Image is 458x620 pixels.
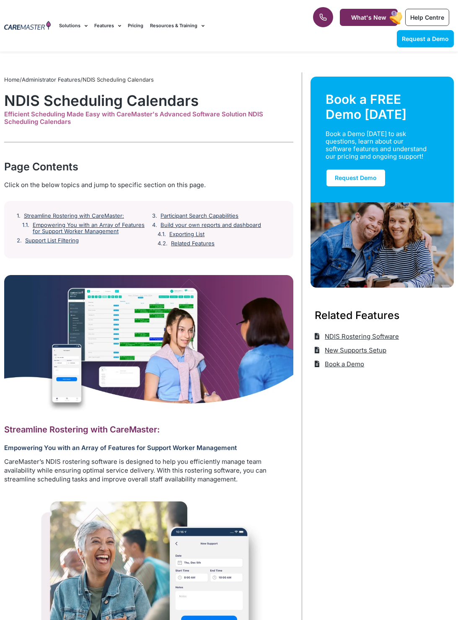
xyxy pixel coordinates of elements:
[335,174,377,181] span: Request Demo
[160,213,238,219] a: Participant Search Capabilities
[83,76,154,83] span: NDIS Scheduling Calendars
[25,237,79,244] a: Support List Filtering
[351,14,386,21] span: What's New
[4,444,293,452] h3: Empowering You with an Array of Features for Support Worker Management
[405,9,449,26] a: Help Centre
[315,308,450,323] h3: Related Features
[171,240,215,247] a: Related Features
[315,357,364,371] a: Book a Demo
[160,222,261,229] a: Build your own reports and dashboard
[94,12,121,40] a: Features
[311,202,454,288] img: Support Worker and NDIS Participant out for a coffee.
[340,9,398,26] a: What's New
[397,30,454,47] a: Request a Demo
[4,424,293,435] h2: Streamline Rostering with CareMaster:
[4,21,51,31] img: CareMaster Logo
[326,130,431,160] div: Book a Demo [DATE] to ask questions, learn about our software features and understand our pricing...
[4,76,154,83] span: / /
[150,12,204,40] a: Resources & Training
[59,12,88,40] a: Solutions
[4,111,293,126] div: Efficient Scheduling Made Easy with CareMaster's Advanced Software Solution NDIS Scheduling Calen...
[315,329,399,343] a: NDIS Rostering Software
[315,343,386,357] a: New Supports Setup
[4,92,293,109] h1: NDIS Scheduling Calendars
[4,180,293,190] div: Click on the below topics and jump to specific section on this page.
[326,92,439,122] div: Book a FREE Demo [DATE]
[323,357,364,371] span: Book a Demo
[59,12,292,40] nav: Menu
[22,76,80,83] a: Administrator Features
[326,169,386,187] a: Request Demo
[4,159,293,174] div: Page Contents
[323,343,386,357] span: New Supports Setup
[402,35,449,42] span: Request a Demo
[128,12,143,40] a: Pricing
[410,14,444,21] span: Help Centre
[24,213,124,219] a: Streamline Rostering with CareMaster:
[4,457,293,484] p: CareMaster’s NDIS rostering software is designed to help you efficiently manage team availability...
[323,329,399,343] span: NDIS Rostering Software
[4,76,20,83] a: Home
[33,222,145,235] a: Empowering You with an Array of Features for Support Worker Management
[169,231,204,238] a: Exporting List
